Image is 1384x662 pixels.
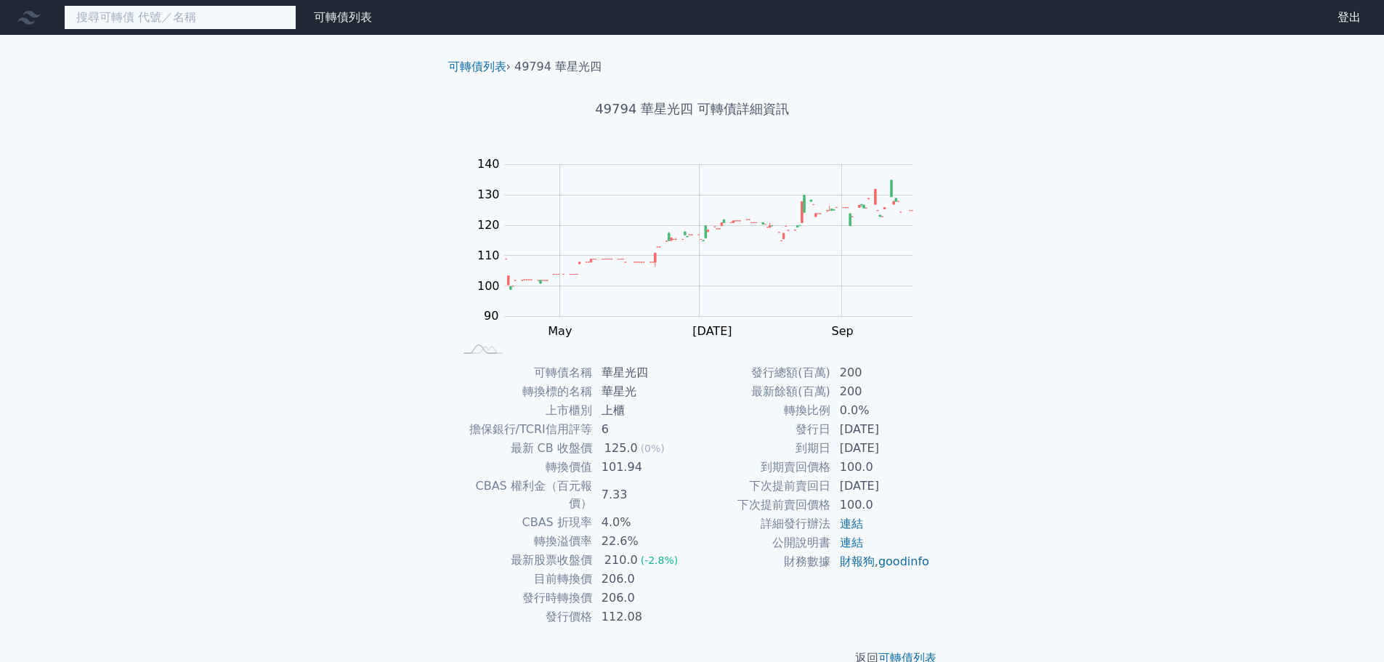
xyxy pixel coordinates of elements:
[593,420,692,439] td: 6
[831,363,931,382] td: 200
[593,607,692,626] td: 112.08
[477,218,500,232] tspan: 120
[593,401,692,420] td: 上櫃
[602,440,641,457] div: 125.0
[593,589,692,607] td: 206.0
[840,554,875,568] a: 財報狗
[692,439,831,458] td: 到期日
[593,382,692,401] td: 華星光
[477,249,500,262] tspan: 110
[602,552,641,569] div: 210.0
[454,513,593,532] td: CBAS 折現率
[454,420,593,439] td: 擔保銀行/TCRI信用評等
[477,279,500,293] tspan: 100
[831,382,931,401] td: 200
[692,514,831,533] td: 詳細發行辦法
[454,401,593,420] td: 上市櫃別
[840,517,863,530] a: 連結
[448,58,511,76] li: ›
[831,552,931,571] td: ,
[593,458,692,477] td: 101.94
[454,363,593,382] td: 可轉債名稱
[454,532,593,551] td: 轉換溢價率
[831,477,931,496] td: [DATE]
[437,99,948,119] h1: 49794 華星光四 可轉債詳細資訊
[831,420,931,439] td: [DATE]
[314,10,372,24] a: 可轉債列表
[484,309,498,323] tspan: 90
[878,554,929,568] a: goodinfo
[454,551,593,570] td: 最新股票收盤價
[454,439,593,458] td: 最新 CB 收盤價
[1326,6,1372,29] a: 登出
[548,324,572,338] tspan: May
[832,324,854,338] tspan: Sep
[692,382,831,401] td: 最新餘額(百萬)
[454,477,593,513] td: CBAS 權利金（百元報價）
[470,157,935,368] g: Chart
[454,458,593,477] td: 轉換價值
[692,552,831,571] td: 財務數據
[831,439,931,458] td: [DATE]
[692,477,831,496] td: 下次提前賣回日
[64,5,296,30] input: 搜尋可轉債 代號／名稱
[692,496,831,514] td: 下次提前賣回價格
[692,420,831,439] td: 發行日
[454,607,593,626] td: 發行價格
[692,533,831,552] td: 公開說明書
[840,536,863,549] a: 連結
[692,363,831,382] td: 發行總額(百萬)
[477,187,500,201] tspan: 130
[454,589,593,607] td: 發行時轉換價
[593,363,692,382] td: 華星光四
[831,458,931,477] td: 100.0
[514,58,602,76] li: 49794 華星光四
[593,532,692,551] td: 22.6%
[454,570,593,589] td: 目前轉換價
[448,60,506,73] a: 可轉債列表
[593,570,692,589] td: 206.0
[692,324,732,338] tspan: [DATE]
[641,443,665,454] span: (0%)
[593,513,692,532] td: 4.0%
[593,477,692,513] td: 7.33
[831,496,931,514] td: 100.0
[477,157,500,171] tspan: 140
[692,401,831,420] td: 轉換比例
[692,458,831,477] td: 到期賣回價格
[454,382,593,401] td: 轉換標的名稱
[641,554,679,566] span: (-2.8%)
[831,401,931,420] td: 0.0%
